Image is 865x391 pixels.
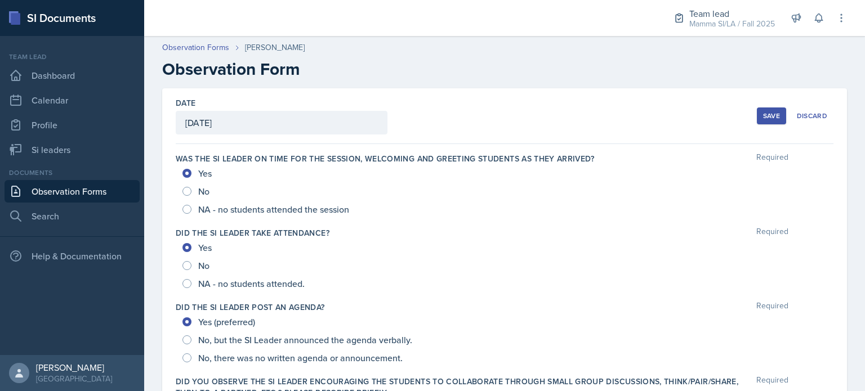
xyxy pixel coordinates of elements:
div: Team lead [5,52,140,62]
span: No [198,186,209,197]
span: Yes [198,242,212,253]
button: Save [757,107,786,124]
div: [GEOGRAPHIC_DATA] [36,373,112,384]
a: Calendar [5,89,140,111]
div: Discard [797,111,827,120]
button: Discard [791,107,833,124]
a: Observation Forms [5,180,140,203]
label: Was the SI Leader on time for the session, welcoming and greeting students as they arrived? [176,153,595,164]
div: Mamma SI/LA / Fall 2025 [689,18,775,30]
span: Required [756,153,788,164]
span: Required [756,227,788,239]
div: [PERSON_NAME] [36,362,112,373]
span: No, there was no written agenda or announcement. [198,352,403,363]
span: Required [756,302,788,313]
div: [PERSON_NAME] [245,42,305,53]
label: Did the SI Leader take attendance? [176,227,329,239]
label: Did the SI Leader post an agenda? [176,302,325,313]
a: Search [5,205,140,227]
div: Documents [5,168,140,178]
span: No [198,260,209,271]
a: Profile [5,114,140,136]
h2: Observation Form [162,59,847,79]
span: NA - no students attended. [198,278,305,289]
span: NA - no students attended the session [198,204,349,215]
a: Dashboard [5,64,140,87]
div: Help & Documentation [5,245,140,267]
span: No, but the SI Leader announced the agenda verbally. [198,334,412,345]
span: Yes [198,168,212,179]
a: Si leaders [5,138,140,161]
span: Yes (preferred) [198,316,255,327]
a: Observation Forms [162,42,229,53]
label: Date [176,97,195,109]
div: Team lead [689,7,775,20]
div: Save [763,111,780,120]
